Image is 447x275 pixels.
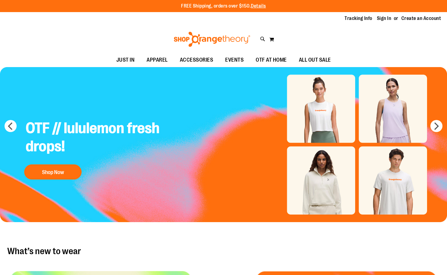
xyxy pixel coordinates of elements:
[21,115,164,161] h2: OTF // lululemon fresh drops!
[116,53,135,67] span: JUST IN
[5,120,17,132] button: prev
[181,3,266,10] p: FREE Shipping, orders over $150.
[180,53,213,67] span: ACCESSORIES
[430,120,442,132] button: next
[401,15,441,22] a: Create an Account
[251,3,266,9] a: Details
[147,53,168,67] span: APPAREL
[299,53,331,67] span: ALL OUT SALE
[225,53,244,67] span: EVENTS
[24,164,82,180] button: Shop Now
[173,32,251,47] img: Shop Orangetheory
[256,53,287,67] span: OTF AT HOME
[377,15,391,22] a: Sign In
[345,15,372,22] a: Tracking Info
[7,246,440,256] h2: What’s new to wear
[21,115,164,183] a: OTF // lululemon fresh drops! Shop Now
